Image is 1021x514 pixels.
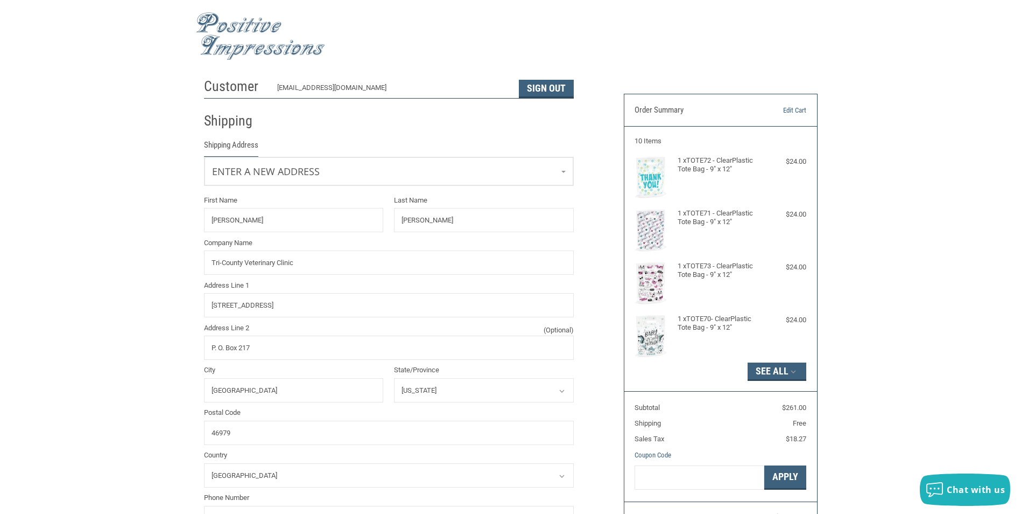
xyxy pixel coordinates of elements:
label: Address Line 1 [204,280,574,291]
span: Sales Tax [635,435,664,443]
img: Positive Impressions [196,12,325,60]
h3: Order Summary [635,105,751,116]
label: Company Name [204,238,574,248]
button: Sign Out [519,80,574,98]
legend: Shipping Address [204,139,258,157]
span: Shipping [635,419,661,427]
div: $24.00 [763,209,806,220]
h4: 1 x TOTE70- ClearPlastic Tote Bag - 9" x 12" [678,315,761,332]
label: State/Province [394,365,574,376]
small: (Optional) [544,325,574,336]
div: $24.00 [763,262,806,273]
span: $261.00 [782,404,806,412]
h2: Customer [204,78,267,95]
label: Last Name [394,195,574,206]
span: Free [793,419,806,427]
button: See All [748,363,806,381]
div: $24.00 [763,156,806,167]
div: [EMAIL_ADDRESS][DOMAIN_NAME] [277,82,508,98]
label: City [204,365,384,376]
div: $24.00 [763,315,806,325]
input: Gift Certificate or Coupon Code [635,466,764,490]
a: Enter or select a different address [205,157,573,185]
span: Enter a new address [212,165,320,178]
label: Phone Number [204,492,574,503]
span: $18.27 [786,435,806,443]
h4: 1 x TOTE71 - ClearPlastic Tote Bag - 9" x 12" [678,209,761,227]
span: Subtotal [635,404,660,412]
span: Chat with us [947,484,1005,496]
a: Coupon Code [635,451,671,459]
a: Edit Cart [751,105,806,116]
button: Chat with us [920,474,1010,506]
label: Country [204,450,574,461]
label: Address Line 2 [204,323,574,334]
button: Apply [764,466,806,490]
h4: 1 x TOTE73 - ClearPlastic Tote Bag - 9" x 12" [678,262,761,280]
h4: 1 x TOTE72 - ClearPlastic Tote Bag - 9" x 12" [678,156,761,174]
label: First Name [204,195,384,206]
h3: 10 Items [635,137,806,145]
h2: Shipping [204,112,267,130]
label: Postal Code [204,407,574,418]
